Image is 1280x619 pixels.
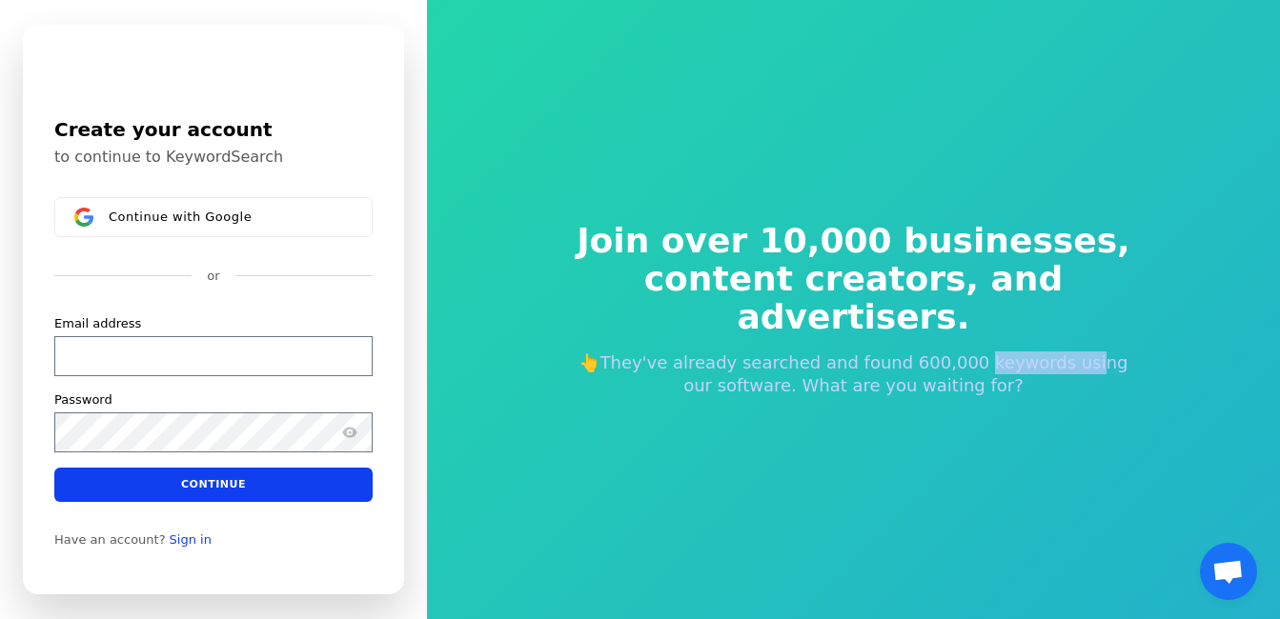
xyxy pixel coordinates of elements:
span: Join over 10,000 businesses, [564,222,1144,260]
button: Sign in with GoogleContinue with Google [54,197,373,237]
p: to continue to KeywordSearch [54,148,373,167]
span: Continue with Google [109,210,252,225]
span: content creators, and advertisers. [564,260,1144,336]
button: Show password [338,421,361,444]
label: Password [54,391,112,409]
p: or [207,268,219,285]
img: Sign in with Google [74,208,93,227]
label: Email address [54,315,141,332]
button: Continue [54,468,373,502]
a: Sign in [170,532,212,548]
span: Have an account? [54,532,166,548]
a: Open chat [1200,543,1257,600]
h1: Create your account [54,115,373,144]
p: 👆They've already searched and found 600,000 keywords using our software. What are you waiting for? [564,351,1144,397]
